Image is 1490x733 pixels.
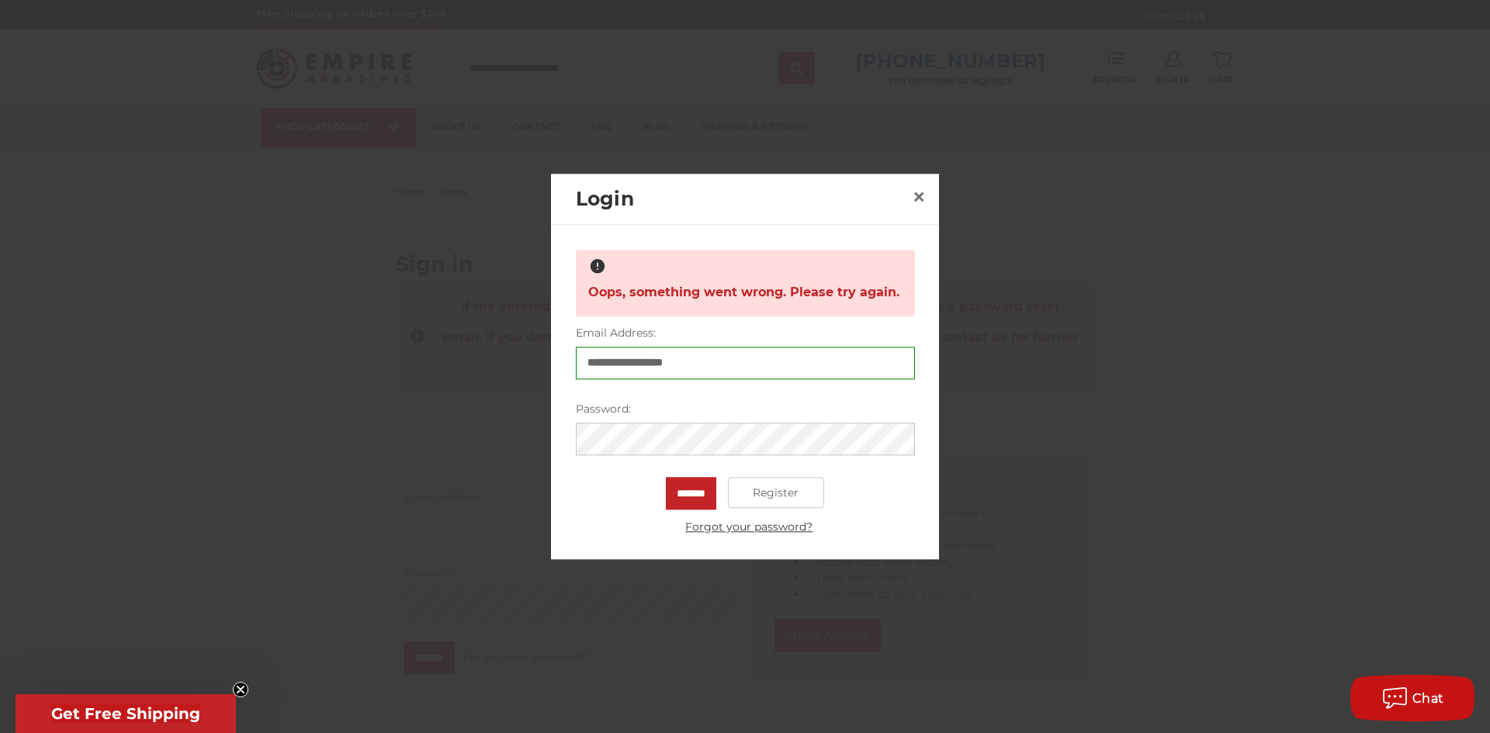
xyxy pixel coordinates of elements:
label: Password: [576,401,915,417]
label: Email Address: [576,325,915,341]
span: Get Free Shipping [51,704,200,723]
button: Close teaser [233,682,248,697]
a: Register [728,477,825,508]
a: Forgot your password? [584,519,914,535]
div: Get Free ShippingClose teaser [16,694,236,733]
a: Close [906,185,931,209]
h2: Login [576,185,906,214]
button: Chat [1350,675,1474,721]
span: × [912,182,926,212]
span: Chat [1412,691,1444,706]
span: Oops, something went wrong. Please try again. [588,278,899,308]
